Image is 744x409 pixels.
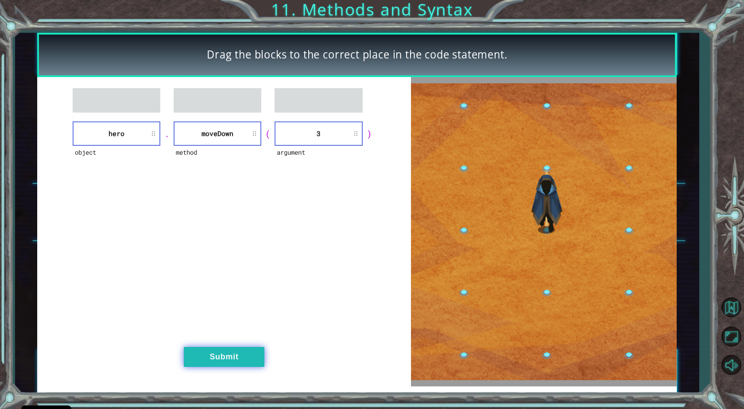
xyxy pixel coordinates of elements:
[718,293,744,323] a: Back to Map
[184,347,264,367] button: Submit
[160,128,174,140] div: .
[73,121,160,146] li: hero
[275,146,362,170] div: argument
[718,324,744,350] button: Maximize Browser
[275,121,362,146] li: 3
[363,128,376,140] div: )
[718,295,744,320] button: Back to Map
[174,146,261,170] div: method
[411,83,677,380] img: Interactive Art
[261,128,275,140] div: (
[207,47,507,62] span: Drag the blocks to the correct place in the code statement.
[73,146,160,170] div: object
[174,121,261,146] li: moveDown
[718,352,744,378] button: Mute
